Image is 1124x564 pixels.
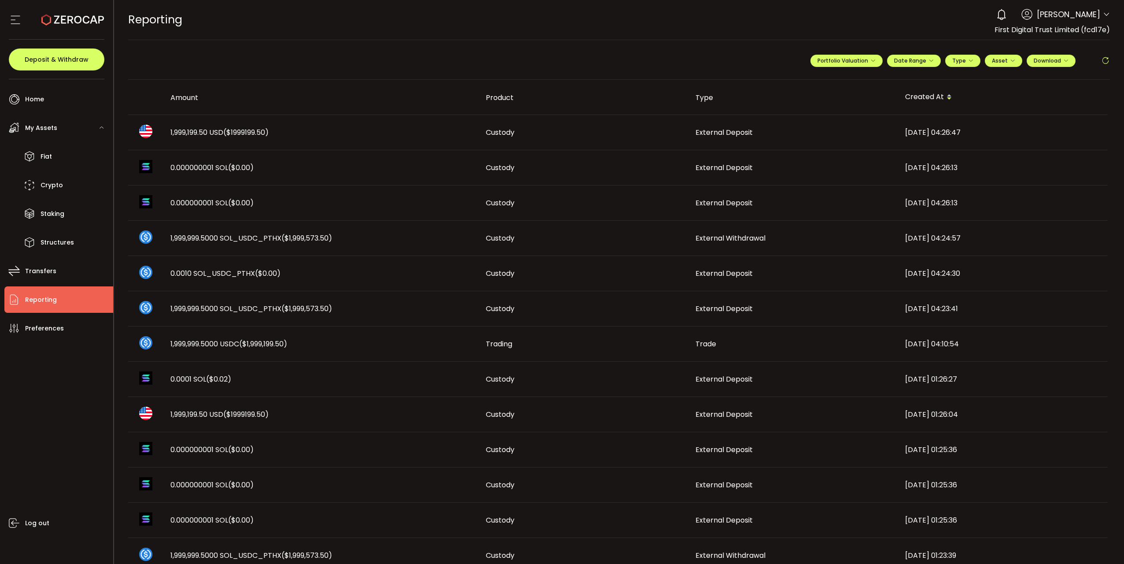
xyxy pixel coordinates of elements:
div: Amount [163,93,479,103]
div: Product [479,93,688,103]
span: External Deposit [695,515,753,525]
span: ($1,999,573.50) [281,233,332,243]
div: [DATE] 04:23:41 [898,304,1108,314]
div: [DATE] 01:25:36 [898,515,1108,525]
span: 1,999,199.50 USD [170,409,269,419]
button: Date Range [887,55,941,67]
span: ($0.00) [228,198,254,208]
span: Custody [486,550,514,560]
span: ($1,999,573.50) [281,304,332,314]
div: [DATE] 04:26:47 [898,127,1108,137]
div: [DATE] 04:10:54 [898,339,1108,349]
span: External Deposit [695,480,753,490]
span: Reporting [128,12,182,27]
span: Custody [486,233,514,243]
span: Custody [486,445,514,455]
img: sol_portfolio.png [139,371,152,385]
span: External Withdrawal [695,550,765,560]
img: sol_portfolio.png [139,477,152,490]
span: 1,999,999.5000 SOL_USDC_PTHX [170,550,332,560]
span: Custody [486,409,514,419]
span: 0.000000001 SOL [170,445,254,455]
span: Custody [486,268,514,278]
span: ($1999199.50) [223,127,269,137]
span: External Deposit [695,163,753,173]
span: ($1,999,199.50) [239,339,287,349]
span: Home [25,93,44,106]
span: Custody [486,163,514,173]
span: External Deposit [695,127,753,137]
div: [DATE] 01:23:39 [898,550,1108,560]
div: [DATE] 01:25:36 [898,480,1108,490]
span: 0.0010 SOL_USDC_PTHX [170,268,281,278]
span: Fiat [41,150,52,163]
span: Trading [486,339,512,349]
span: Staking [41,208,64,220]
button: Portfolio Valuation [810,55,883,67]
img: usd_portfolio.svg [139,407,152,420]
span: ($1999199.50) [223,409,269,419]
button: Type [945,55,980,67]
span: Trade [695,339,716,349]
span: 0.000000001 SOL [170,480,254,490]
span: External Withdrawal [695,233,765,243]
span: ($0.00) [228,480,254,490]
span: ($0.00) [255,268,281,278]
button: Deposit & Withdraw [9,48,104,70]
img: sol_portfolio.png [139,160,152,173]
span: Custody [486,304,514,314]
span: [PERSON_NAME] [1037,8,1100,20]
span: Custody [486,374,514,384]
span: Custody [486,480,514,490]
span: ($0.00) [228,445,254,455]
span: Crypto [41,179,63,192]
div: Type [688,93,898,103]
div: [DATE] 04:24:30 [898,268,1108,278]
div: [DATE] 04:26:13 [898,163,1108,173]
span: Custody [486,127,514,137]
span: 0.000000001 SOL [170,163,254,173]
span: 1,999,999.5000 USDC [170,339,287,349]
span: ($0.00) [228,515,254,525]
div: [DATE] 01:26:27 [898,374,1108,384]
img: usd_portfolio.svg [139,125,152,138]
span: External Deposit [695,268,753,278]
div: [DATE] 04:26:13 [898,198,1108,208]
button: Asset [985,55,1022,67]
img: sol_usdc_pthx_portfolio.png [139,301,152,314]
span: ($0.02) [206,374,231,384]
span: First Digital Trust Limited (fcd17e) [995,25,1110,35]
span: External Deposit [695,409,753,419]
img: sol_usdc_pthx_portfolio.png [139,548,152,561]
span: Date Range [894,57,934,64]
img: sol_usdc_pthx_portfolio.png [139,266,152,279]
div: Created At [898,90,1108,105]
img: sol_portfolio.png [139,512,152,526]
span: Asset [992,57,1008,64]
span: 1,999,999.5000 SOL_USDC_PTHX [170,233,332,243]
span: Portfolio Valuation [817,57,876,64]
div: [DATE] 04:24:57 [898,233,1108,243]
span: Log out [25,517,49,530]
span: Download [1034,57,1069,64]
span: Preferences [25,322,64,335]
span: Transfers [25,265,56,278]
span: 0.0001 SOL [170,374,231,384]
img: sol_usdc_pthx_portfolio.png [139,230,152,244]
span: 1,999,999.5000 SOL_USDC_PTHX [170,304,332,314]
div: [DATE] 01:25:36 [898,445,1108,455]
span: Deposit & Withdraw [25,56,89,63]
img: sol_portfolio.png [139,195,152,208]
iframe: Chat Widget [1080,522,1124,564]
button: Download [1027,55,1076,67]
img: usdc_portfolio.svg [139,336,152,349]
span: External Deposit [695,445,753,455]
span: 1,999,199.50 USD [170,127,269,137]
span: Custody [486,198,514,208]
span: External Deposit [695,304,753,314]
span: ($1,999,573.50) [281,550,332,560]
span: External Deposit [695,374,753,384]
img: sol_portfolio.png [139,442,152,455]
span: Custody [486,515,514,525]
